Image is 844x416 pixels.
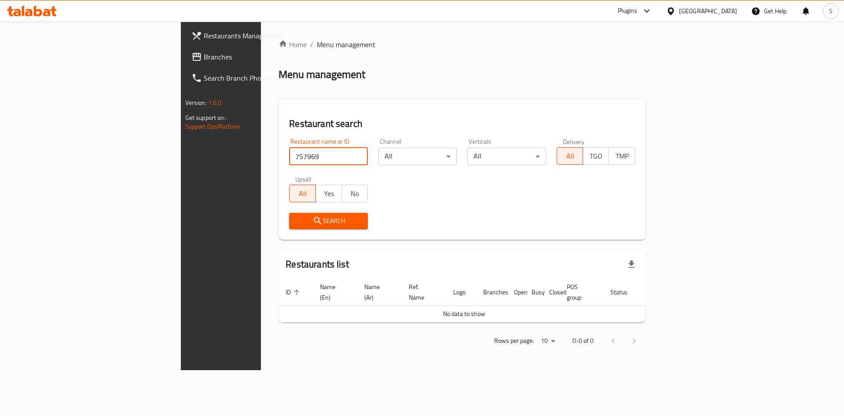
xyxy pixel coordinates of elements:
span: Yes [319,187,338,200]
span: POS group [567,282,593,303]
span: S [829,6,833,16]
span: Name (En) [320,282,347,303]
th: Closed [542,279,560,306]
div: Export file [621,254,642,275]
span: Get support on: [185,112,226,123]
th: Branches [476,279,507,306]
span: No data to show [443,308,485,319]
span: Restaurants Management [204,30,315,41]
span: No [345,187,364,200]
table: enhanced table [279,279,680,323]
p: Rows per page: [494,335,534,346]
button: Search [289,213,368,229]
a: Support.OpsPlatform [185,121,241,132]
a: Search Branch Phone [184,67,322,89]
label: Upsell [295,176,312,182]
span: ID [286,287,302,297]
h2: Menu management [279,67,365,82]
div: Plugins [618,6,637,16]
span: Ref. Name [409,282,436,303]
label: Delivery [563,138,585,145]
span: Search Branch Phone [204,73,315,83]
div: [GEOGRAPHIC_DATA] [679,6,737,16]
span: All [293,187,312,200]
a: Branches [184,46,322,67]
span: Branches [204,52,315,62]
button: TMP [609,147,635,165]
div: All [378,148,457,165]
button: All [557,147,583,165]
button: Yes [316,185,342,202]
span: Name (Ar) [364,282,391,303]
div: All [467,148,546,165]
button: TGO [583,147,609,165]
h2: Restaurant search [289,117,635,130]
span: TMP [613,150,631,163]
th: Open [507,279,525,306]
span: Search [296,215,361,227]
button: No [341,185,368,202]
h2: Restaurants list [286,258,349,271]
span: TGO [587,150,605,163]
p: 0-0 of 0 [572,335,594,346]
span: 1.0.0 [208,97,222,108]
span: All [561,150,580,163]
button: All [289,185,316,202]
div: Rows per page: [537,334,558,348]
span: Status [610,287,639,297]
a: Restaurants Management [184,25,322,46]
input: Search for restaurant name or ID.. [289,148,368,165]
span: Menu management [317,39,375,50]
th: Logo [446,279,476,306]
th: Busy [525,279,542,306]
nav: breadcrumb [279,39,646,50]
span: Version: [185,97,207,108]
